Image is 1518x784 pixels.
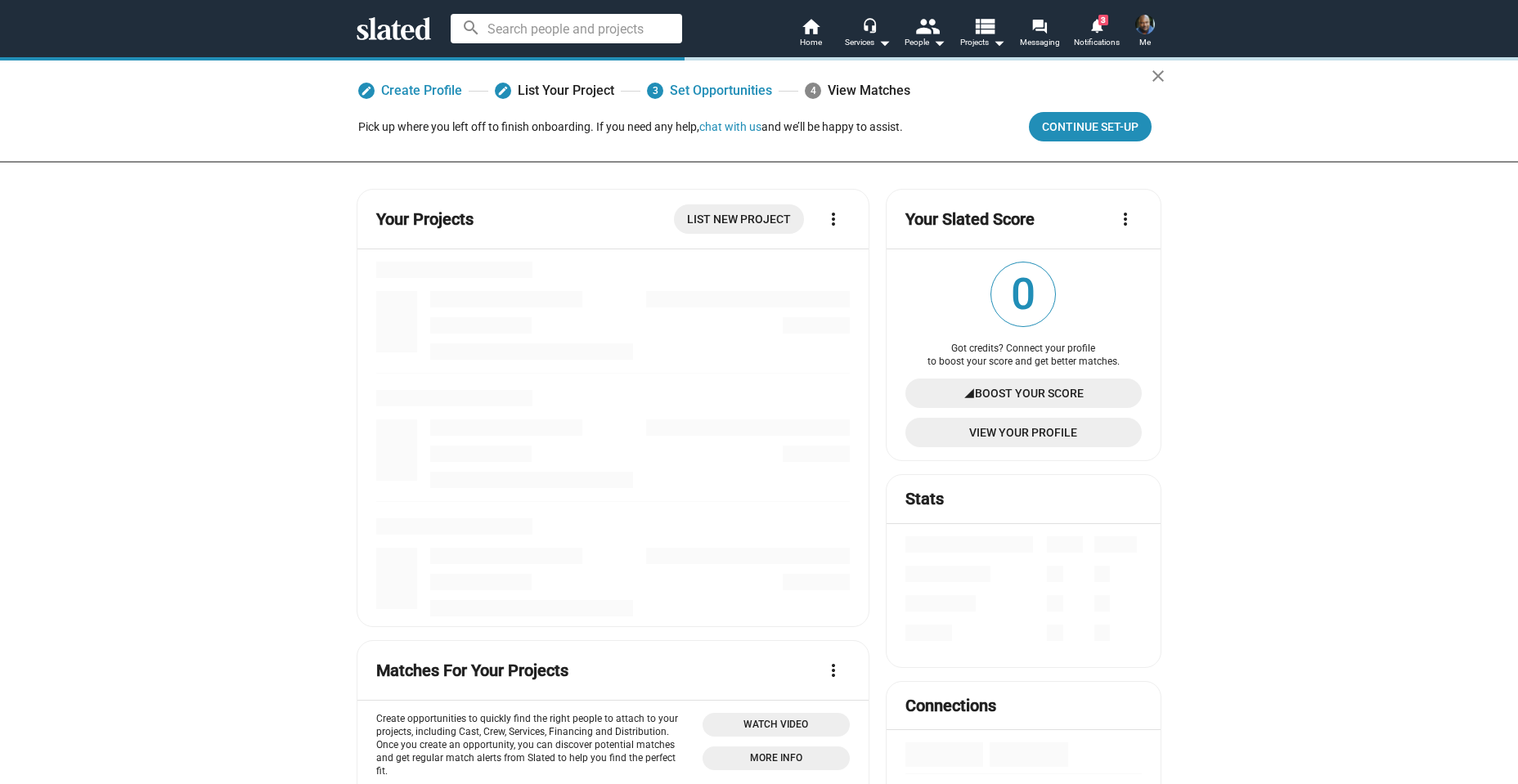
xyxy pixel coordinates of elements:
[905,343,1142,369] div: Got credits? Connect your profile to boost your score and get better matches.
[1042,112,1138,141] span: Continue Set-up
[805,76,910,105] div: View Matches
[1089,17,1104,33] mat-icon: notifications
[712,716,840,733] span: Watch Video
[1068,16,1125,52] a: 3Notifications
[905,208,1035,231] mat-card-title: Your Slated Score
[915,14,939,38] mat-icon: people
[1139,33,1151,52] span: Me
[703,746,850,770] a: Open 'More info' dialog with information about Opportunities
[703,713,850,737] button: Open 'Opportunities Intro Video' dialog
[972,14,996,38] mat-icon: view_list
[800,33,822,52] span: Home
[989,33,1008,52] mat-icon: arrow_drop_down
[874,33,894,52] mat-icon: arrow_drop_down
[905,379,1142,408] a: Boost Your Score
[376,660,568,682] mat-card-title: Matches For Your Projects
[975,379,1084,408] span: Boost Your Score
[963,379,975,408] mat-icon: signal_cellular_4_bar
[687,204,791,234] span: List New Project
[862,18,877,33] mat-icon: headset_mic
[960,33,1005,52] span: Projects
[376,208,474,231] mat-card-title: Your Projects
[358,119,903,135] div: Pick up where you left off to finish onboarding. If you need any help, and we’ll be happy to assist.
[376,713,689,778] p: Create opportunities to quickly find the right people to attach to your projects, including Cast,...
[954,16,1011,52] button: Projects
[824,661,843,680] mat-icon: more_vert
[1135,15,1155,34] img: Xavier Arco Rivers
[1148,66,1168,86] mat-icon: close
[782,16,839,52] a: Home
[647,83,663,99] span: 3
[1031,18,1047,34] mat-icon: forum
[1098,15,1108,25] span: 3
[358,76,462,105] a: Create Profile
[1074,33,1120,52] span: Notifications
[712,750,840,767] span: More Info
[991,262,1055,326] span: 0
[699,120,761,133] button: chat with us
[805,83,821,99] span: 4
[905,488,944,510] mat-card-title: Stats
[1011,16,1068,52] a: Messaging
[845,33,891,52] div: Services
[929,33,949,52] mat-icon: arrow_drop_down
[905,418,1142,447] a: View Your Profile
[497,85,509,96] mat-icon: edit
[674,204,804,234] a: List New Project
[1029,112,1152,141] button: Continue Set-up
[896,16,954,52] button: People
[451,14,682,43] input: Search people and projects
[918,418,1129,447] span: View Your Profile
[801,16,820,36] mat-icon: home
[647,76,772,105] a: 3Set Opportunities
[839,16,896,52] button: Services
[905,33,945,52] div: People
[905,695,996,717] mat-card-title: Connections
[361,85,372,96] mat-icon: edit
[1125,11,1165,54] button: Xavier Arco RiversMe
[1020,33,1060,52] span: Messaging
[1116,209,1135,229] mat-icon: more_vert
[824,209,843,229] mat-icon: more_vert
[495,76,614,105] a: List Your Project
